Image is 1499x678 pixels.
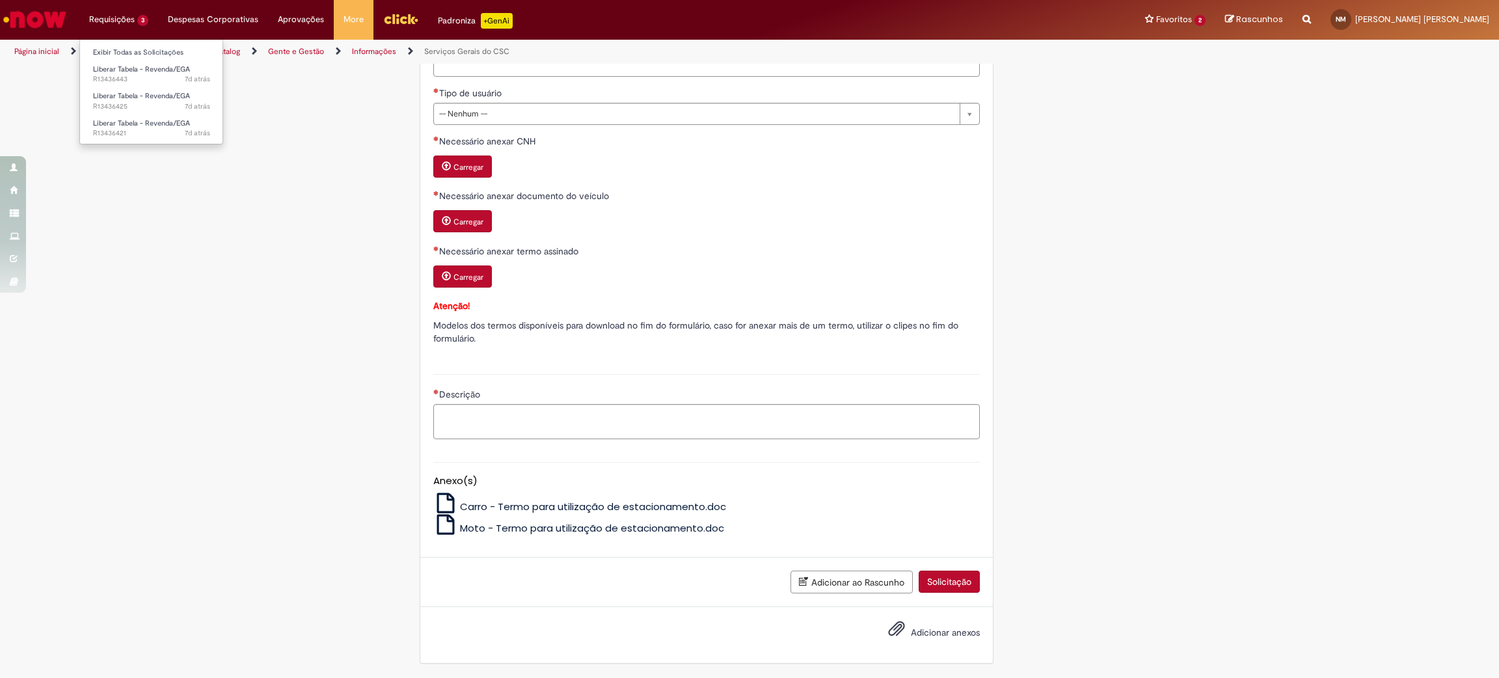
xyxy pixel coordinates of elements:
[439,135,538,147] span: Necessário anexar CNH
[185,102,210,111] span: 7d atrás
[433,404,980,439] textarea: Descrição
[79,39,223,144] ul: Requisições
[439,190,612,202] span: Necessário anexar documento do veículo
[433,476,980,487] h5: Anexo(s)
[185,128,210,138] time: 21/08/2025 13:59:44
[268,46,324,57] a: Gente e Gestão
[185,102,210,111] time: 21/08/2025 14:01:42
[93,64,190,74] span: Liberar Tabela - Revenda/EGA
[424,46,509,57] a: Serviços Gerais do CSC
[1225,14,1283,26] a: Rascunhos
[93,74,210,85] span: R13436443
[137,15,148,26] span: 3
[93,118,190,128] span: Liberar Tabela - Revenda/EGA
[168,13,258,26] span: Despesas Corporativas
[433,210,492,232] button: Carregar anexo de Necessário anexar documento do veículo Required
[433,191,439,196] span: Necessários
[89,13,135,26] span: Requisições
[80,89,223,113] a: Aberto R13436425 : Liberar Tabela - Revenda/EGA
[433,521,725,535] a: Moto - Termo para utilização de estacionamento.doc
[433,319,980,345] p: Modelos dos termos disponíveis para download no fim do formulário, caso for anexar mais de um ter...
[433,246,439,251] span: Necessários
[481,13,513,29] p: +GenAi
[1,7,68,33] img: ServiceNow
[439,245,581,257] span: Necessário anexar termo assinado
[433,389,439,394] span: Necessários
[433,136,439,141] span: Necessários
[433,55,980,77] input: Cor do Veículo
[453,217,483,227] small: Carregar
[433,265,492,288] button: Carregar anexo de Necessário anexar termo assinado Required
[80,62,223,87] a: Aberto R13436443 : Liberar Tabela - Revenda/EGA
[278,13,324,26] span: Aprovações
[383,9,418,29] img: click_logo_yellow_360x200.png
[80,46,223,60] a: Exibir Todas as Solicitações
[433,88,439,93] span: Necessários
[439,103,953,124] span: -- Nenhum --
[460,521,724,535] span: Moto - Termo para utilização de estacionamento.doc
[460,500,726,513] span: Carro - Termo para utilização de estacionamento.doc
[438,13,513,29] div: Padroniza
[93,102,210,112] span: R13436425
[352,46,396,57] a: Informações
[439,87,504,99] span: Tipo de usuário
[185,128,210,138] span: 7d atrás
[919,571,980,593] button: Solicitação
[1336,15,1346,23] span: NM
[453,272,483,282] small: Carregar
[885,617,908,647] button: Adicionar anexos
[433,300,470,312] strong: Atenção!
[433,500,727,513] a: Carro - Termo para utilização de estacionamento.doc
[1236,13,1283,25] span: Rascunhos
[1156,13,1192,26] span: Favoritos
[344,13,364,26] span: More
[433,156,492,178] button: Carregar anexo de Necessário anexar CNH Required
[80,116,223,141] a: Aberto R13436421 : Liberar Tabela - Revenda/EGA
[911,627,980,638] span: Adicionar anexos
[453,162,483,172] small: Carregar
[185,74,210,84] time: 21/08/2025 14:04:41
[14,46,59,57] a: Página inicial
[93,128,210,139] span: R13436421
[10,40,990,64] ul: Trilhas de página
[439,388,483,400] span: Descrição
[185,74,210,84] span: 7d atrás
[1195,15,1206,26] span: 2
[1355,14,1489,25] span: [PERSON_NAME] [PERSON_NAME]
[790,571,913,593] button: Adicionar ao Rascunho
[93,91,190,101] span: Liberar Tabela - Revenda/EGA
